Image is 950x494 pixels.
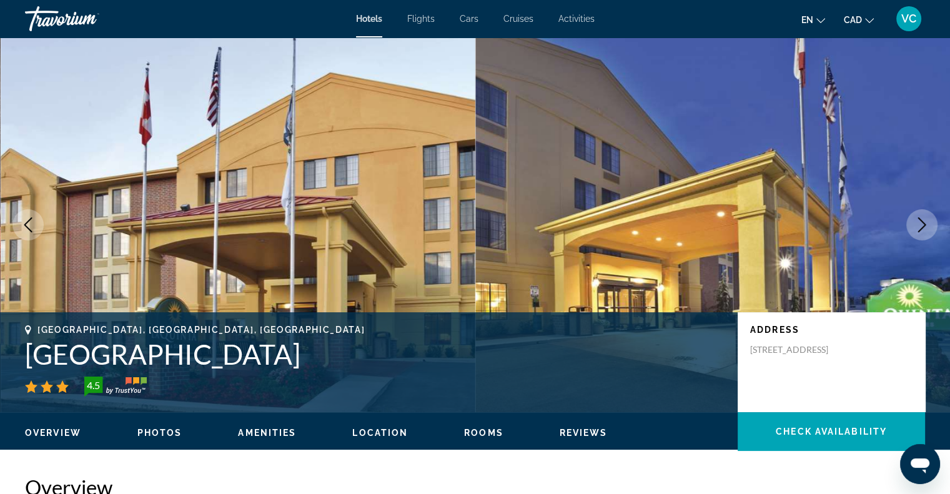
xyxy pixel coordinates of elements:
[738,412,925,451] button: Check Availability
[906,209,938,240] button: Next image
[137,427,182,438] button: Photos
[844,15,862,25] span: CAD
[12,209,44,240] button: Previous image
[352,427,408,438] button: Location
[844,11,874,29] button: Change currency
[25,2,150,35] a: Travorium
[25,428,81,438] span: Overview
[460,14,478,24] a: Cars
[750,344,850,355] p: [STREET_ADDRESS]
[560,427,608,438] button: Reviews
[893,6,925,32] button: User Menu
[801,11,825,29] button: Change language
[238,428,296,438] span: Amenities
[407,14,435,24] a: Flights
[801,15,813,25] span: en
[81,378,106,393] div: 4.5
[137,428,182,438] span: Photos
[560,428,608,438] span: Reviews
[25,338,725,370] h1: [GEOGRAPHIC_DATA]
[901,12,916,25] span: VC
[352,428,408,438] span: Location
[558,14,595,24] a: Activities
[750,325,913,335] p: Address
[900,444,940,484] iframe: Button to launch messaging window
[84,377,147,397] img: trustyou-badge-hor.svg
[464,428,503,438] span: Rooms
[238,427,296,438] button: Amenities
[776,427,887,437] span: Check Availability
[25,427,81,438] button: Overview
[356,14,382,24] a: Hotels
[37,325,365,335] span: [GEOGRAPHIC_DATA], [GEOGRAPHIC_DATA], [GEOGRAPHIC_DATA]
[503,14,533,24] a: Cruises
[464,427,503,438] button: Rooms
